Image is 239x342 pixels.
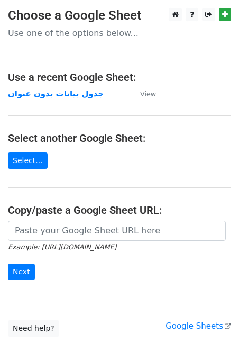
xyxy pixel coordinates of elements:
[8,221,226,241] input: Paste your Google Sheet URL here
[140,90,156,98] small: View
[8,8,231,23] h3: Choose a Google Sheet
[186,291,239,342] iframe: Chat Widget
[8,264,35,280] input: Next
[130,89,156,98] a: View
[8,71,231,84] h4: Use a recent Google Sheet:
[8,204,231,217] h4: Copy/paste a Google Sheet URL:
[8,152,48,169] a: Select...
[8,132,231,145] h4: Select another Google Sheet:
[8,320,59,337] a: Need help?
[8,243,116,251] small: Example: [URL][DOMAIN_NAME]
[8,89,104,98] a: جدول بيانات بدون عنوان
[166,321,231,331] a: Google Sheets
[8,28,231,39] p: Use one of the options below...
